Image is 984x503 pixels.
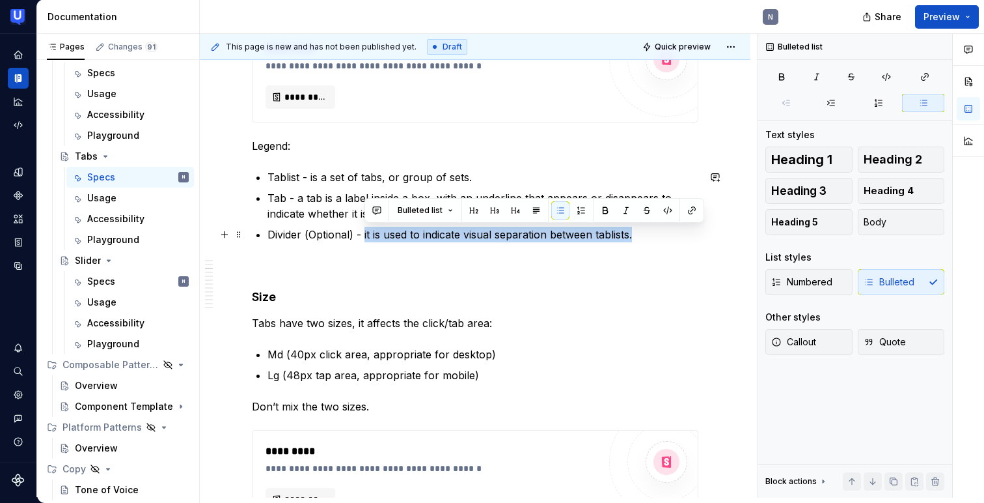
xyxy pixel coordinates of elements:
[765,269,853,295] button: Numbered
[54,438,194,459] a: Overview
[768,12,773,22] div: N
[771,153,832,166] span: Heading 1
[8,91,29,112] a: Analytics
[8,162,29,182] a: Design tokens
[66,167,194,188] a: SpecsN
[771,336,816,349] span: Callout
[8,185,29,206] a: Components
[75,483,139,496] div: Tone of Voice
[771,276,832,289] span: Numbered
[54,480,194,500] a: Tone of Voice
[48,10,194,23] div: Documentation
[66,104,194,125] a: Accessibility
[75,400,173,413] div: Component Template
[42,459,194,480] div: Copy
[856,5,910,29] button: Share
[765,251,812,264] div: List styles
[923,10,960,23] span: Preview
[66,83,194,104] a: Usage
[75,150,98,163] div: Tabs
[54,396,194,417] a: Component Template
[54,250,194,271] a: Slider
[75,379,118,392] div: Overview
[765,476,817,487] div: Block actions
[864,153,922,166] span: Heading 2
[8,115,29,136] a: Code automation
[267,347,698,362] p: Md (40px click area, appropriate for desktop)
[765,178,853,204] button: Heading 3
[858,147,945,173] button: Heading 2
[226,42,417,52] span: This page is new and has not been published yet.
[267,367,698,383] p: Lg (48px tap area, appropriate for mobile)
[145,42,157,52] span: 91
[54,375,194,396] a: Overview
[864,184,914,197] span: Heading 4
[267,190,698,222] p: Tab - a tab is a label inside a box, with an underline that appears or disappears to indicate whe...
[47,42,85,52] div: Pages
[42,354,194,375] div: Composable Patterns
[54,146,194,167] a: Tabs
[62,358,159,371] div: Composable Patterns
[66,229,194,250] a: Playground
[8,338,29,358] button: Notifications
[62,463,86,476] div: Copy
[182,275,185,288] div: N
[252,289,698,305] h4: Size
[252,399,698,414] p: Don’t mix the two sizes.
[8,408,29,429] button: Contact support
[915,5,979,29] button: Preview
[87,171,115,184] div: Specs
[765,128,815,141] div: Text styles
[864,336,906,349] span: Quote
[66,334,194,354] a: Playground
[267,169,698,185] p: Tablist - is a set of tabs, or group of sets.
[87,108,144,121] div: Accessibility
[10,9,26,25] img: 41adf70f-fc1c-4662-8e2d-d2ab9c673b1b.png
[8,361,29,382] button: Search ⌘K
[87,338,139,351] div: Playground
[75,442,118,455] div: Overview
[771,216,818,229] span: Heading 5
[443,42,462,52] span: Draft
[638,38,717,56] button: Quick preview
[87,192,116,205] div: Usage
[75,254,101,267] div: Slider
[66,125,194,146] a: Playground
[765,311,821,324] div: Other styles
[8,384,29,405] a: Settings
[858,329,945,355] button: Quote
[66,292,194,313] a: Usage
[42,417,194,438] div: Platform Patterns
[765,209,853,235] button: Heading 5
[655,42,711,52] span: Quick preview
[8,232,29,253] a: Storybook stories
[875,10,901,23] span: Share
[87,87,116,100] div: Usage
[765,329,853,355] button: Callout
[8,68,29,89] a: Documentation
[252,315,698,331] p: Tabs have two sizes, it affects the click/tab area:
[864,216,886,229] span: Body
[66,208,194,229] a: Accessibility
[252,138,698,154] p: Legend:
[66,188,194,208] a: Usage
[765,147,853,173] button: Heading 1
[66,271,194,292] a: SpecsN
[62,421,142,434] div: Platform Patterns
[87,129,139,142] div: Playground
[66,63,194,83] a: Specs
[267,227,698,242] p: Divider (Optional) - it is used to indicate visual separation between tablists.
[8,44,29,65] a: Home
[12,474,25,487] svg: Supernova Logo
[8,208,29,229] a: Assets
[87,317,144,330] div: Accessibility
